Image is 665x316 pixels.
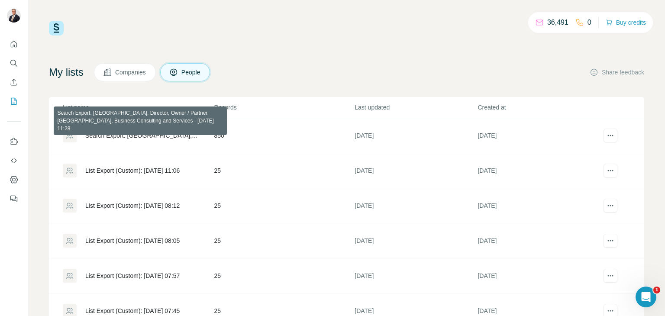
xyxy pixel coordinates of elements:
[49,21,64,35] img: Surfe Logo
[63,103,213,112] p: List name
[7,74,21,90] button: Enrich CSV
[85,166,180,175] div: List Export (Custom): [DATE] 11:06
[606,16,646,29] button: Buy credits
[7,36,21,52] button: Quick start
[354,153,477,188] td: [DATE]
[354,223,477,258] td: [DATE]
[214,223,355,258] td: 25
[7,94,21,109] button: My lists
[7,55,21,71] button: Search
[85,236,180,245] div: List Export (Custom): [DATE] 08:05
[354,118,477,153] td: [DATE]
[214,188,355,223] td: 25
[590,68,644,77] button: Share feedback
[7,134,21,149] button: Use Surfe on LinkedIn
[115,68,147,77] span: Companies
[477,188,600,223] td: [DATE]
[604,269,617,283] button: actions
[49,65,84,79] h4: My lists
[477,118,600,153] td: [DATE]
[7,191,21,206] button: Feedback
[85,131,200,140] div: Search Export: [GEOGRAPHIC_DATA], Director, Owner / Partner, [GEOGRAPHIC_DATA], Business Consulti...
[354,188,477,223] td: [DATE]
[355,103,477,112] p: Last updated
[547,17,568,28] p: 36,491
[214,118,355,153] td: 850
[214,153,355,188] td: 25
[214,258,355,293] td: 25
[354,258,477,293] td: [DATE]
[477,223,600,258] td: [DATE]
[653,287,660,293] span: 1
[588,17,591,28] p: 0
[478,103,600,112] p: Created at
[214,103,354,112] p: Records
[604,234,617,248] button: actions
[7,172,21,187] button: Dashboard
[604,199,617,213] button: actions
[181,68,201,77] span: People
[85,271,180,280] div: List Export (Custom): [DATE] 07:57
[85,306,180,315] div: List Export (Custom): [DATE] 07:45
[477,153,600,188] td: [DATE]
[604,129,617,142] button: actions
[477,258,600,293] td: [DATE]
[85,201,180,210] div: List Export (Custom): [DATE] 08:12
[604,164,617,177] button: actions
[7,9,21,23] img: Avatar
[7,153,21,168] button: Use Surfe API
[636,287,656,307] iframe: Intercom live chat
